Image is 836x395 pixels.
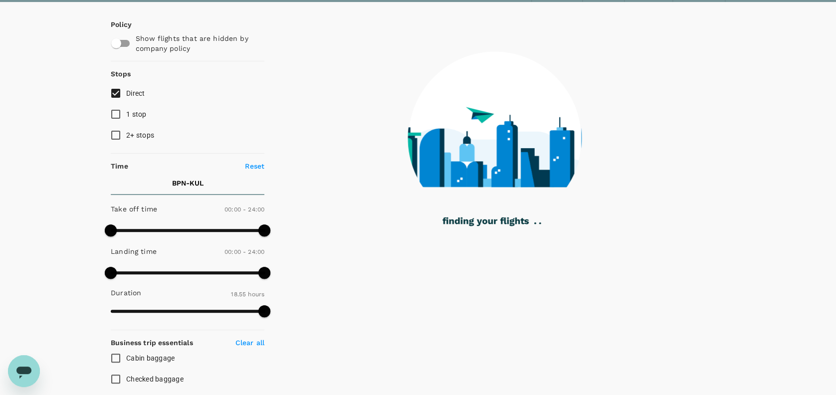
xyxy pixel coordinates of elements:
[126,89,145,97] span: Direct
[111,288,141,298] p: Duration
[111,19,120,29] p: Policy
[111,204,157,214] p: Take off time
[231,291,264,298] span: 18.55 hours
[111,70,131,78] strong: Stops
[8,355,40,387] iframe: Button to launch messaging window
[224,206,264,213] span: 00:00 - 24:00
[111,161,128,171] p: Time
[235,338,264,348] p: Clear all
[136,33,257,53] p: Show flights that are hidden by company policy
[126,131,154,139] span: 2+ stops
[442,217,529,226] g: finding your flights
[539,222,541,224] g: .
[111,246,157,256] p: Landing time
[111,339,193,347] strong: Business trip essentials
[534,222,536,224] g: .
[126,354,175,362] span: Cabin baggage
[126,110,147,118] span: 1 stop
[172,178,204,188] p: BPN - KUL
[245,161,264,171] p: Reset
[126,375,184,383] span: Checked baggage
[224,248,264,255] span: 00:00 - 24:00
